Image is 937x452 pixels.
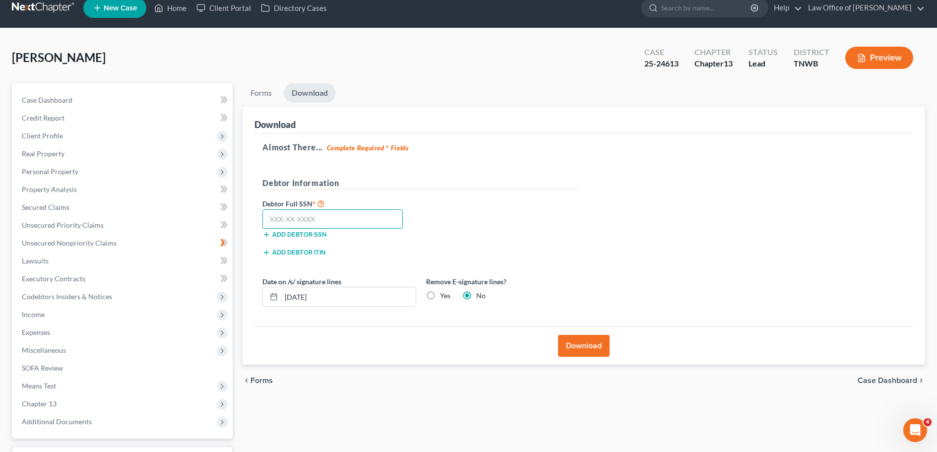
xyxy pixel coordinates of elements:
[14,198,233,216] a: Secured Claims
[924,418,932,426] span: 4
[14,216,233,234] a: Unsecured Priority Claims
[644,58,679,69] div: 25-24613
[694,47,733,58] div: Chapter
[14,359,233,377] a: SOFA Review
[14,109,233,127] a: Credit Report
[284,83,336,103] a: Download
[243,377,286,385] button: chevron_left Forms
[794,58,829,69] div: TNWB
[917,377,925,385] i: chevron_right
[22,149,64,158] span: Real Property
[22,310,45,319] span: Income
[12,50,106,65] span: [PERSON_NAME]
[14,91,233,109] a: Case Dashboard
[903,418,927,442] iframe: Intercom live chat
[845,47,913,69] button: Preview
[262,276,341,287] label: Date on /s/ signature lines
[262,209,403,229] input: XXX-XX-XXXX
[749,58,778,69] div: Lead
[281,287,416,306] input: MM/DD/YYYY
[858,377,917,385] span: Case Dashboard
[22,364,63,372] span: SOFA Review
[558,335,610,357] button: Download
[22,221,104,229] span: Unsecured Priority Claims
[858,377,925,385] a: Case Dashboard chevron_right
[22,292,112,301] span: Codebtors Insiders & Notices
[22,203,69,211] span: Secured Claims
[14,181,233,198] a: Property Analysis
[22,399,57,408] span: Chapter 13
[22,114,64,122] span: Credit Report
[262,231,326,239] button: Add debtor SSN
[22,185,77,194] span: Property Analysis
[749,47,778,58] div: Status
[22,382,56,390] span: Means Test
[262,141,905,153] h5: Almost There...
[254,119,296,130] div: Download
[440,291,450,301] label: Yes
[14,234,233,252] a: Unsecured Nonpriority Claims
[644,47,679,58] div: Case
[14,252,233,270] a: Lawsuits
[724,59,733,68] span: 13
[250,377,273,385] span: Forms
[327,144,409,152] strong: Complete Required * Fields
[426,276,580,287] label: Remove E-signature lines?
[243,83,280,103] a: Forms
[22,96,72,104] span: Case Dashboard
[14,270,233,288] a: Executory Contracts
[22,131,63,140] span: Client Profile
[262,177,580,190] h5: Debtor Information
[22,239,117,247] span: Unsecured Nonpriority Claims
[22,274,85,283] span: Executory Contracts
[794,47,829,58] div: District
[694,58,733,69] div: Chapter
[22,328,50,336] span: Expenses
[243,377,250,385] i: chevron_left
[22,417,92,426] span: Additional Documents
[104,4,137,12] span: New Case
[22,257,49,265] span: Lawsuits
[476,291,486,301] label: No
[22,346,66,354] span: Miscellaneous
[22,167,78,176] span: Personal Property
[257,197,421,209] label: Debtor Full SSN
[262,249,325,257] button: Add debtor ITIN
